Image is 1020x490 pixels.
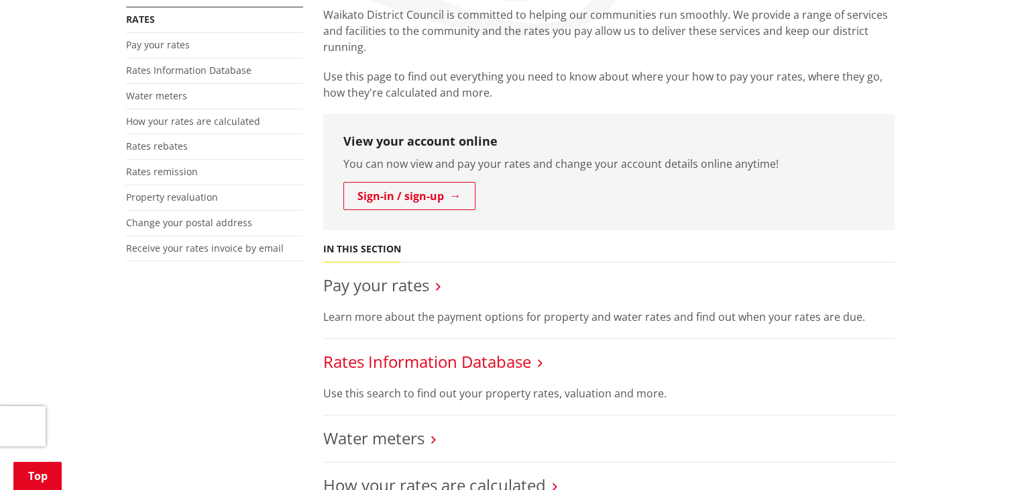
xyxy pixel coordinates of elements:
[323,244,401,255] h5: In this section
[323,274,429,296] a: Pay your rates
[126,13,155,26] a: Rates
[13,462,62,490] a: Top
[343,182,475,210] a: Sign-in / sign-up
[126,115,260,128] a: How your rates are calculated
[958,434,1007,482] iframe: Messenger Launcher
[343,156,874,172] p: You can now view and pay your rates and change your account details online anytime!
[323,309,895,325] p: Learn more about the payment options for property and water rates and find out when your rates ar...
[126,64,251,77] a: Rates Information Database
[323,350,531,373] a: Rates Information Database
[126,89,187,102] a: Water meters
[323,385,895,401] p: Use this search to find out your property rates, valuation and more.
[126,191,218,203] a: Property revaluation
[126,242,284,254] a: Receive your rates invoice by email
[343,134,874,149] h3: View your account online
[126,216,252,229] a: Change your postal address
[126,38,190,51] a: Pay your rates
[323,7,895,55] p: Waikato District Council is committed to helping our communities run smoothly. We provide a range...
[126,140,188,152] a: Rates rebates
[126,165,198,178] a: Rates remission
[323,68,895,101] p: Use this page to find out everything you need to know about where your how to pay your rates, whe...
[323,427,424,449] a: Water meters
